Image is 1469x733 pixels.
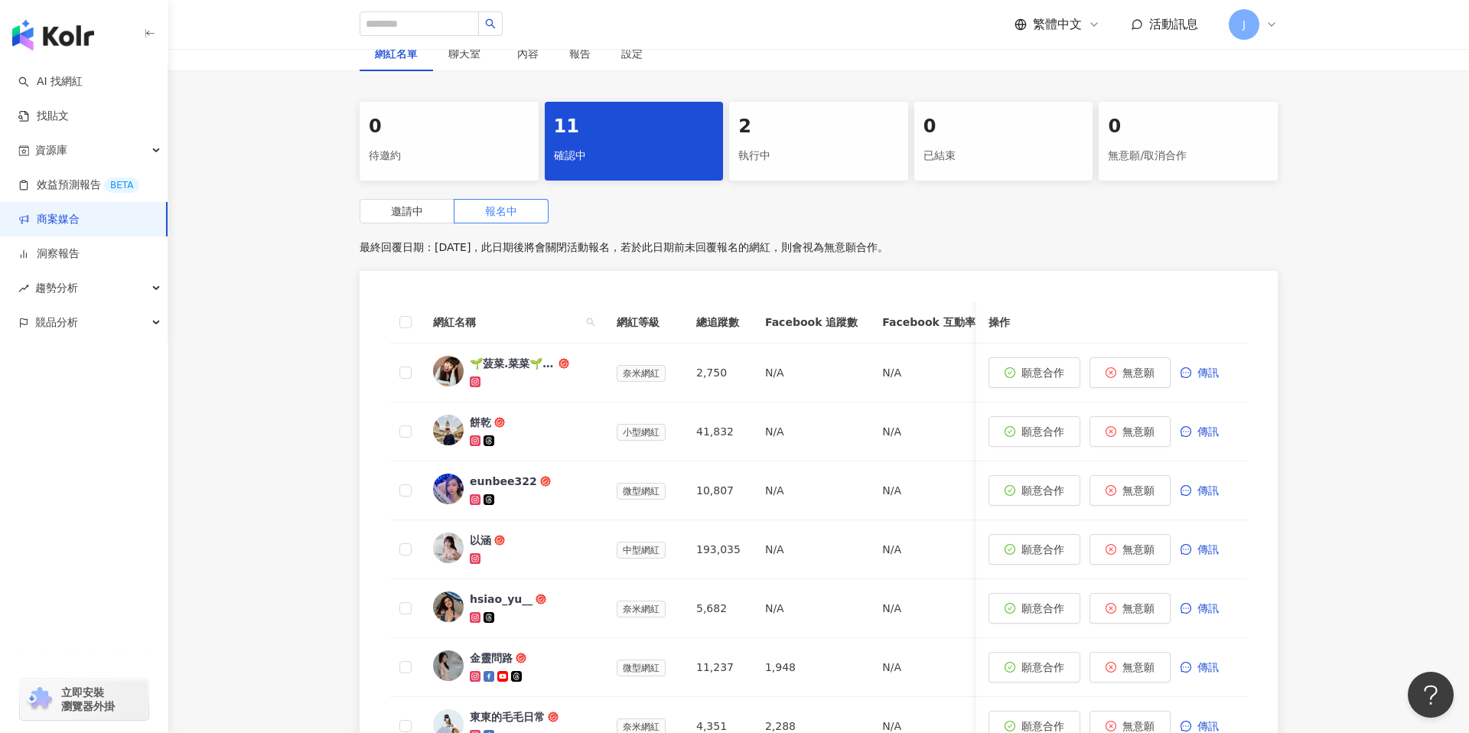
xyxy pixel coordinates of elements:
span: 無意願 [1122,484,1155,497]
td: N/A [870,638,987,697]
img: KOL Avatar [433,533,464,563]
button: 無意願 [1090,593,1171,624]
td: 41,832 [684,402,753,461]
span: 無意願 [1122,425,1155,438]
img: KOL Avatar [433,474,464,504]
td: N/A [753,461,870,520]
span: close-circle [1106,426,1116,437]
img: KOL Avatar [433,415,464,445]
span: 願意合作 [1021,720,1064,732]
img: logo [12,20,94,50]
button: 願意合作 [989,593,1080,624]
button: 傳訊 [1180,357,1235,388]
td: N/A [753,520,870,579]
div: 11 [554,114,715,140]
span: message [1181,426,1191,437]
span: 傳訊 [1197,661,1219,673]
button: 無意願 [1090,416,1171,447]
span: 無意願 [1122,543,1155,555]
span: rise [18,283,29,294]
td: 5,682 [684,579,753,638]
span: message [1181,603,1191,614]
span: 小型網紅 [617,424,666,441]
a: searchAI 找網紅 [18,74,83,90]
span: 微型網紅 [617,660,666,676]
td: N/A [870,520,987,579]
span: 願意合作 [1021,366,1064,379]
div: 網紅名單 [375,45,418,62]
span: search [583,311,598,334]
img: KOL Avatar [433,650,464,681]
span: 願意合作 [1021,484,1064,497]
span: 傳訊 [1197,484,1219,497]
a: 商案媒合 [18,212,80,227]
div: 餅乾 [470,415,491,430]
span: 傳訊 [1197,425,1219,438]
button: 傳訊 [1180,475,1235,506]
span: check-circle [1005,721,1015,731]
span: 奈米網紅 [617,601,666,617]
div: 無意願/取消合作 [1108,143,1269,169]
span: close-circle [1106,485,1116,496]
div: 確認中 [554,143,715,169]
span: search [586,318,595,327]
span: 無意願 [1122,720,1155,732]
button: 無意願 [1090,534,1171,565]
span: close-circle [1106,544,1116,555]
th: 總追蹤數 [684,301,753,344]
span: check-circle [1005,662,1015,673]
a: 找貼文 [18,109,69,124]
span: 願意合作 [1021,543,1064,555]
span: 願意合作 [1021,661,1064,673]
th: Facebook 追蹤數 [753,301,870,344]
div: 0 [1108,114,1269,140]
div: 待邀約 [369,143,529,169]
a: chrome extension立即安裝 瀏覽器外掛 [20,679,148,720]
td: N/A [753,579,870,638]
td: N/A [870,344,987,402]
button: 無意願 [1090,475,1171,506]
span: message [1181,662,1191,673]
td: N/A [870,461,987,520]
span: 傳訊 [1197,543,1219,555]
span: 邀請中 [391,205,423,217]
button: 願意合作 [989,357,1080,388]
span: 聊天室 [448,48,487,59]
span: close-circle [1106,603,1116,614]
span: 奈米網紅 [617,365,666,382]
span: message [1181,367,1191,378]
td: N/A [753,402,870,461]
span: 傳訊 [1197,720,1219,732]
td: 2,750 [684,344,753,402]
td: N/A [870,579,987,638]
span: close-circle [1106,367,1116,378]
div: 金靈問路 [470,650,513,666]
span: 願意合作 [1021,425,1064,438]
td: 1,948 [753,638,870,697]
span: close-circle [1106,662,1116,673]
span: message [1181,485,1191,496]
div: 報告 [569,45,591,62]
span: 願意合作 [1021,602,1064,614]
div: 東東的毛毛日常 [470,709,545,725]
span: 網紅名稱 [433,314,580,331]
span: check-circle [1005,485,1015,496]
div: hsiao_yu__ [470,591,533,607]
span: check-circle [1005,544,1015,555]
span: check-circle [1005,426,1015,437]
span: 繁體中文 [1033,16,1082,33]
th: Facebook 互動率 [870,301,987,344]
button: 無意願 [1090,652,1171,683]
img: chrome extension [24,687,54,712]
td: 11,237 [684,638,753,697]
span: 傳訊 [1197,366,1219,379]
div: 0 [923,114,1084,140]
span: J [1243,16,1246,33]
span: 報名中 [485,205,517,217]
td: N/A [870,402,987,461]
div: 執行中 [738,143,899,169]
button: 願意合作 [989,652,1080,683]
span: message [1181,544,1191,555]
div: 🌱菠菜.菜菜🌱CaiCai [470,356,555,371]
div: 設定 [621,45,643,62]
